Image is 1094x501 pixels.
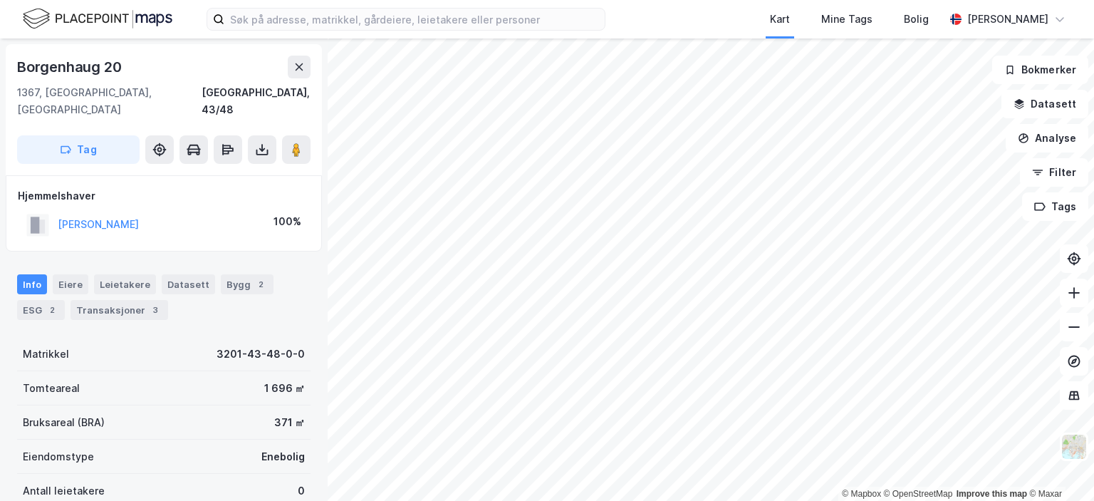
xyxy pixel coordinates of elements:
button: Filter [1020,158,1088,187]
div: ESG [17,300,65,320]
div: 371 ㎡ [274,414,305,431]
div: 1 696 ㎡ [264,380,305,397]
div: Datasett [162,274,215,294]
img: logo.f888ab2527a4732fd821a326f86c7f29.svg [23,6,172,31]
div: 2 [254,277,268,291]
div: Leietakere [94,274,156,294]
input: Søk på adresse, matrikkel, gårdeiere, leietakere eller personer [224,9,605,30]
div: [GEOGRAPHIC_DATA], 43/48 [202,84,311,118]
div: Bygg [221,274,273,294]
button: Tag [17,135,140,164]
div: Antall leietakere [23,482,105,500]
div: Enebolig [261,448,305,465]
div: Transaksjoner [71,300,168,320]
button: Tags [1022,192,1088,221]
a: Mapbox [842,489,881,499]
div: Bruksareal (BRA) [23,414,105,431]
div: 3 [148,303,162,317]
div: 3201-43-48-0-0 [217,346,305,363]
a: OpenStreetMap [884,489,953,499]
div: Kart [770,11,790,28]
div: 0 [298,482,305,500]
div: Eiendomstype [23,448,94,465]
div: Matrikkel [23,346,69,363]
div: [PERSON_NAME] [967,11,1048,28]
iframe: Chat Widget [1023,433,1094,501]
div: Eiere [53,274,88,294]
div: 100% [273,213,301,230]
div: Info [17,274,47,294]
a: Improve this map [957,489,1027,499]
div: Tomteareal [23,380,80,397]
div: Hjemmelshaver [18,187,310,205]
div: Bolig [904,11,929,28]
button: Analyse [1006,124,1088,153]
button: Bokmerker [992,56,1088,84]
div: 2 [45,303,59,317]
div: 1367, [GEOGRAPHIC_DATA], [GEOGRAPHIC_DATA] [17,84,202,118]
button: Datasett [1001,90,1088,118]
div: Borgenhaug 20 [17,56,124,78]
div: Mine Tags [821,11,872,28]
